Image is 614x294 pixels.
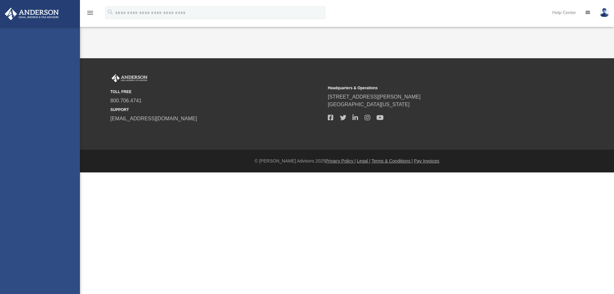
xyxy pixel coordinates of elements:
small: SUPPORT [110,107,323,113]
i: search [107,9,114,16]
a: Terms & Conditions | [372,158,413,163]
a: [GEOGRAPHIC_DATA][US_STATE] [328,102,410,107]
img: Anderson Advisors Platinum Portal [3,8,61,20]
a: [EMAIL_ADDRESS][DOMAIN_NAME] [110,116,197,121]
a: menu [86,12,94,17]
img: Anderson Advisors Platinum Portal [110,74,149,83]
div: © [PERSON_NAME] Advisors 2025 [80,158,614,164]
a: Legal | [357,158,370,163]
a: 800.706.4741 [110,98,142,103]
small: Headquarters & Operations [328,85,541,91]
small: TOLL FREE [110,89,323,95]
a: [STREET_ADDRESS][PERSON_NAME] [328,94,421,99]
img: User Pic [600,8,609,17]
a: Privacy Policy | [326,158,356,163]
i: menu [86,9,94,17]
a: Pay Invoices [414,158,439,163]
